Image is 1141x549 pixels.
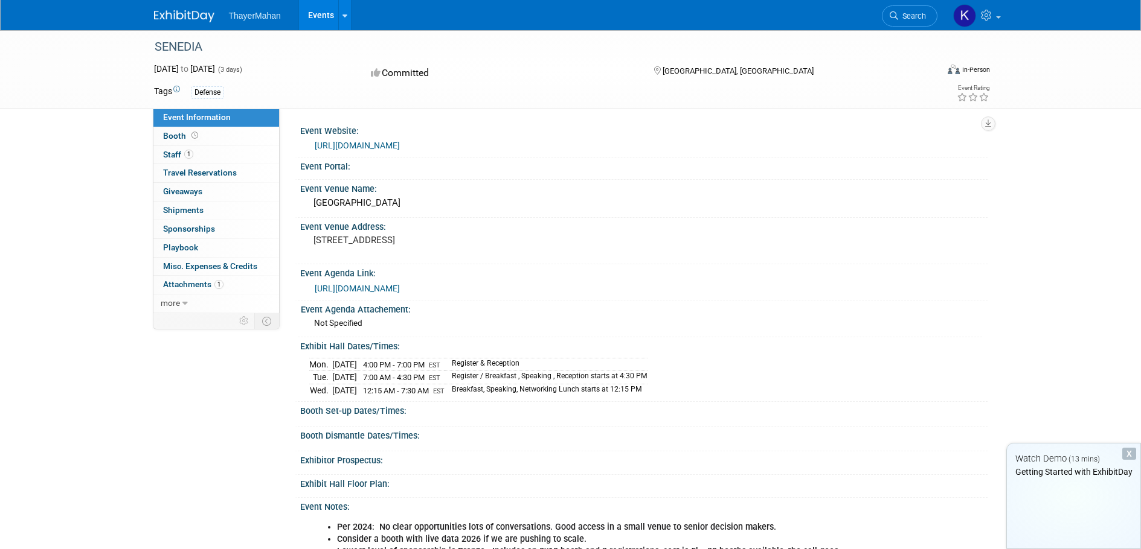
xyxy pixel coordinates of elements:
td: [DATE] [332,371,357,384]
a: Giveaways [153,183,279,201]
img: ExhibitDay [154,10,214,22]
span: Playbook [163,243,198,252]
span: Shipments [163,205,204,215]
span: 1 [184,150,193,159]
span: EST [433,387,445,395]
pre: [STREET_ADDRESS] [313,235,573,246]
span: Staff [163,150,193,159]
span: [GEOGRAPHIC_DATA], [GEOGRAPHIC_DATA] [663,66,814,75]
span: 4:00 PM - 7:00 PM [363,360,425,369]
div: Event Venue Address: [300,218,988,233]
div: In-Person [962,65,990,74]
span: 7:00 AM - 4:30 PM [363,373,425,382]
img: Format-Inperson.png [948,65,960,74]
b: Per 2024: No clear opportunities lots of conversations. Good access in a small venue to senior de... [337,522,776,532]
div: Event Venue Name: [300,180,988,195]
span: 12:15 AM - 7:30 AM [363,386,429,395]
a: Shipments [153,202,279,220]
td: Register & Reception [445,358,648,371]
a: Staff1 [153,146,279,164]
span: 1 [214,280,223,289]
span: Attachments [163,279,223,289]
div: Exhibitor Prospectus: [300,451,988,466]
td: Personalize Event Tab Strip [234,313,255,329]
span: more [161,298,180,308]
div: Event Portal: [300,157,988,173]
a: Sponsorships [153,220,279,238]
a: more [153,294,279,313]
div: Getting Started with ExhibitDay [1007,466,1140,478]
td: [DATE] [332,358,357,371]
div: Not Specified [314,317,978,329]
div: Booth Set-up Dates/Times: [300,402,988,417]
span: Booth not reserved yet [189,131,201,140]
span: Giveaways [163,186,202,196]
b: Consider a booth with live data 2026 if we are pushing to scale. [337,534,587,544]
td: [DATE] [332,384,357,396]
span: Booth [163,131,201,141]
a: Misc. Expenses & Credits [153,258,279,276]
td: Tags [154,85,180,99]
div: Dismiss [1122,448,1136,460]
div: Event Website: [300,122,988,137]
span: ThayerMahan [229,11,281,21]
span: (13 mins) [1069,455,1100,463]
div: Committed [367,63,634,84]
div: Booth Dismantle Dates/Times: [300,427,988,442]
a: Playbook [153,239,279,257]
span: EST [429,361,440,369]
span: (3 days) [217,66,242,74]
span: to [179,64,190,74]
div: Exhibit Hall Dates/Times: [300,337,988,352]
td: Breakfast, Speaking, Networking Lunch starts at 12:15 PM [445,384,648,396]
div: [GEOGRAPHIC_DATA] [309,194,979,212]
div: Event Format [866,63,991,81]
span: Search [898,11,926,21]
span: Misc. Expenses & Credits [163,261,257,271]
img: Kathy Caval [953,4,976,27]
div: Event Notes: [300,498,988,513]
span: EST [429,374,440,382]
a: Attachments1 [153,276,279,294]
td: Mon. [309,358,332,371]
a: [URL][DOMAIN_NAME] [315,141,400,150]
span: Travel Reservations [163,168,237,177]
div: Event Rating [957,85,989,91]
a: [URL][DOMAIN_NAME] [315,284,400,293]
div: Defense [191,86,224,99]
a: Event Information [153,109,279,127]
a: Search [882,5,937,27]
td: Register / Breakfast , Speaking , Reception starts at 4:30 PM [445,371,648,384]
td: Toggle Event Tabs [254,313,279,329]
div: Exhibit Hall Floor Plan: [300,475,988,490]
a: Travel Reservations [153,164,279,182]
div: SENEDIA [150,36,919,58]
td: Tue. [309,371,332,384]
div: Event Agenda Link: [300,264,988,279]
a: Booth [153,127,279,145]
span: Event Information [163,112,231,122]
td: Wed. [309,384,332,396]
div: Watch Demo [1007,452,1140,465]
span: Sponsorships [163,224,215,233]
span: [DATE] [DATE] [154,64,215,74]
div: Event Agenda Attachement: [301,300,982,316]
